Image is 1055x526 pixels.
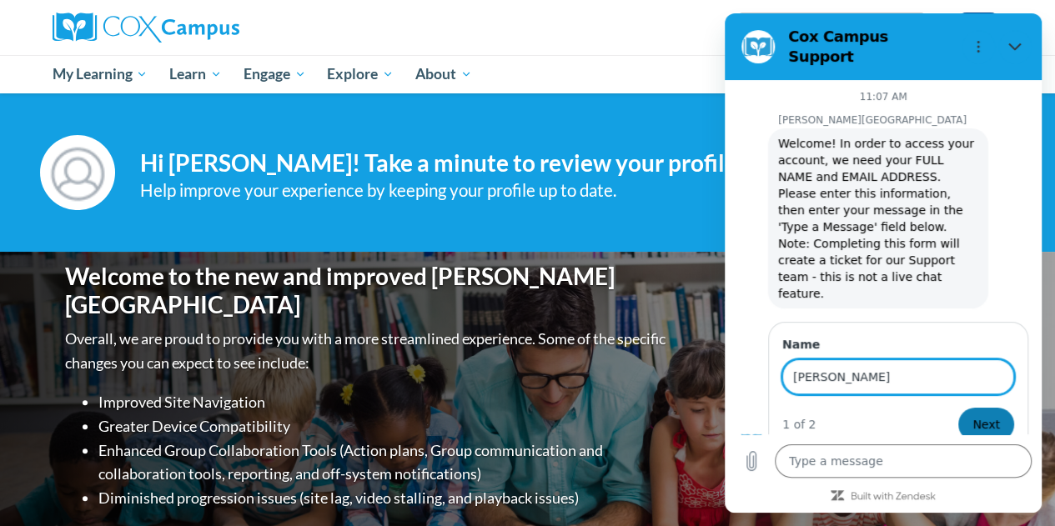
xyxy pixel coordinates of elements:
[98,486,670,510] li: Diminished progression issues (site lag, video stalling, and playback issues)
[98,390,670,414] li: Improved Site Navigation
[65,327,670,375] p: Overall, we are proud to provide you with a more streamlined experience. Some of the specific cha...
[53,13,239,43] img: Cox Campus
[98,438,670,487] li: Enhanced Group Collaboration Tools (Action plans, Group communication and collaboration tools, re...
[42,55,159,93] a: My Learning
[53,13,353,43] a: Cox Campus
[65,263,670,318] h1: Welcome to the new and improved [PERSON_NAME][GEOGRAPHIC_DATA]
[327,64,394,84] span: Explore
[953,13,1003,39] button: Account Settings
[233,55,317,93] a: Engage
[98,414,670,438] li: Greater Device Compatibility
[140,149,887,178] h4: Hi [PERSON_NAME]! Take a minute to review your profile.
[415,64,472,84] span: About
[52,64,148,84] span: My Learning
[404,55,483,93] a: About
[158,55,233,93] a: Learn
[40,55,1016,93] div: Main menu
[140,177,887,204] div: Help improve your experience by keeping your profile up to date.
[40,135,115,210] img: Profile Image
[169,64,222,84] span: Learn
[316,55,404,93] a: Explore
[244,64,306,84] span: Engage
[725,13,1042,513] iframe: Messaging window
